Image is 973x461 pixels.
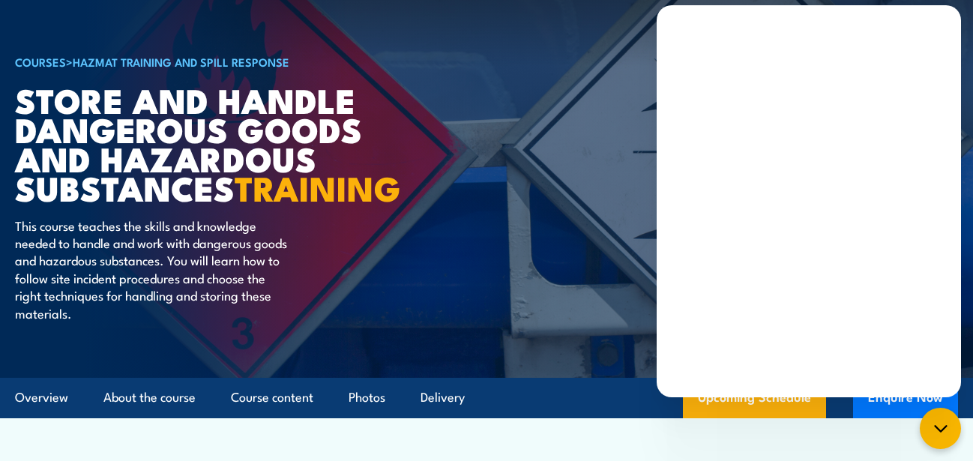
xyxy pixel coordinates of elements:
[15,53,66,70] a: COURSES
[853,378,958,418] button: Enquire Now
[15,378,68,418] a: Overview
[349,378,385,418] a: Photos
[235,161,401,213] strong: TRAINING
[15,217,289,322] p: This course teaches the skills and knowledge needed to handle and work with dangerous goods and h...
[421,378,465,418] a: Delivery
[231,378,313,418] a: Course content
[15,85,385,202] h1: Store And Handle Dangerous Goods and Hazardous Substances
[73,53,289,70] a: HAZMAT Training and Spill Response
[15,52,385,70] h6: >
[103,378,196,418] a: About the course
[920,408,961,449] button: chat-button
[657,5,961,397] iframe: Chatbot
[683,378,826,418] a: Upcoming Schedule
